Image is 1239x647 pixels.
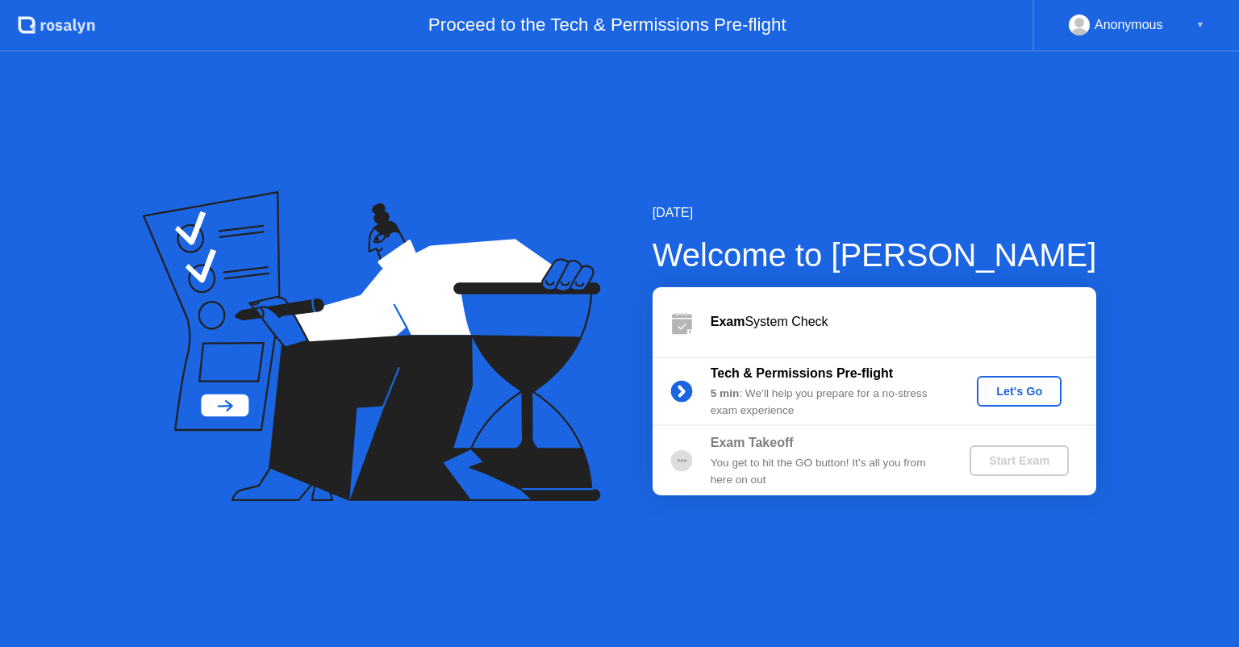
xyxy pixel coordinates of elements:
[711,387,740,399] b: 5 min
[711,386,943,419] div: : We’ll help you prepare for a no-stress exam experience
[711,455,943,488] div: You get to hit the GO button! It’s all you from here on out
[977,376,1062,407] button: Let's Go
[1196,15,1204,35] div: ▼
[653,231,1097,279] div: Welcome to [PERSON_NAME]
[711,312,1096,332] div: System Check
[976,454,1062,467] div: Start Exam
[1095,15,1163,35] div: Anonymous
[711,366,893,380] b: Tech & Permissions Pre-flight
[653,203,1097,223] div: [DATE]
[711,436,794,449] b: Exam Takeoff
[983,385,1055,398] div: Let's Go
[970,445,1069,476] button: Start Exam
[711,315,745,328] b: Exam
